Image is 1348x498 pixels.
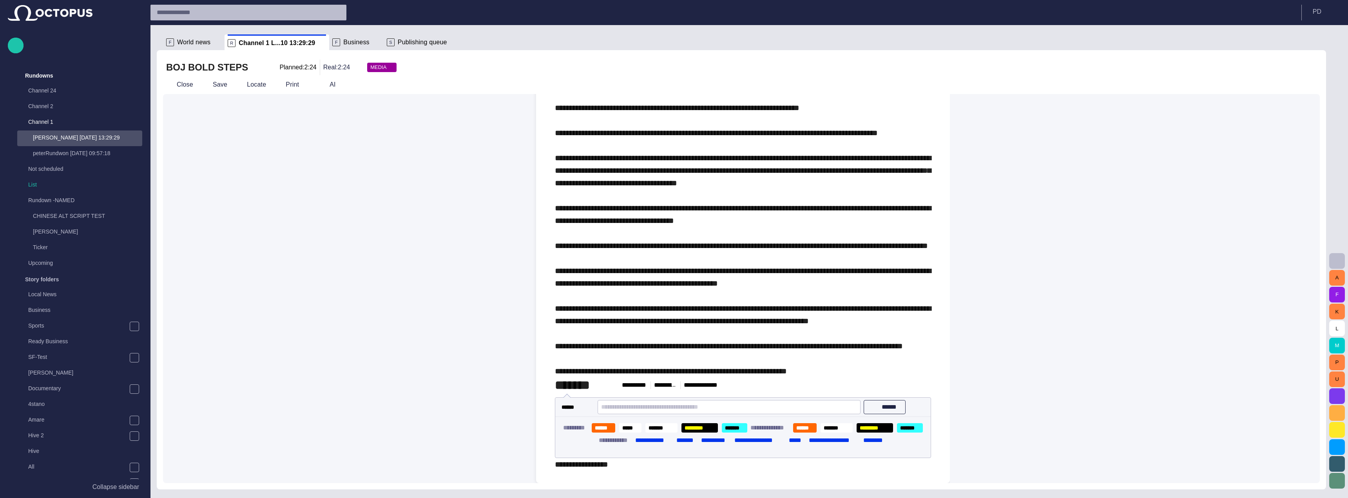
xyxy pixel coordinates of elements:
div: Hive 2 [13,428,142,444]
h2: BOJ BOLD STEPS [166,61,248,74]
p: [PERSON_NAME] [33,228,142,235]
div: 4stano [13,397,142,413]
p: Not scheduled [28,165,127,173]
p: All [28,463,129,471]
button: Save [199,78,230,92]
p: S [387,38,395,46]
button: M [1329,338,1345,353]
div: Local News [13,287,142,303]
div: [PERSON_NAME] [17,225,142,240]
div: RChannel 1 L...10 13:29:29 [225,34,329,50]
p: Ready Business [28,337,142,345]
div: FWorld news [163,34,225,50]
div: SPublishing queue [384,34,461,50]
div: Story molder [13,475,142,491]
p: Rundown -NAMED [28,196,127,204]
div: All [13,460,142,475]
p: Story molder [28,478,129,486]
p: Story folders [25,275,59,283]
p: Channel 24 [28,87,127,94]
p: F [166,38,174,46]
img: Octopus News Room [8,5,92,21]
p: P D [1313,7,1321,16]
button: P [1329,355,1345,370]
div: FBusiness [329,34,383,50]
p: Hive [28,447,142,455]
div: [PERSON_NAME] [13,366,142,381]
button: Collapse sidebar [8,479,142,495]
p: Amare [28,416,129,424]
button: K [1329,304,1345,319]
p: SF-Test [28,353,129,361]
button: A [1329,270,1345,286]
p: Hive 2 [28,431,129,439]
div: Ticker [17,240,142,256]
button: F [1329,287,1345,302]
button: MEDIA [367,60,397,74]
div: Ready Business [13,334,142,350]
span: Business [343,38,369,46]
div: Hive [13,444,142,460]
button: Locate [233,78,269,92]
div: Sports [13,319,142,334]
button: Close [163,78,196,92]
button: Print [272,78,313,92]
p: Documentary [28,384,129,392]
p: [PERSON_NAME] [DATE] 13:29:29 [33,134,142,141]
p: Local News [28,290,142,298]
span: Channel 1 L...10 13:29:29 [239,39,315,47]
div: Documentary [13,381,142,397]
button: U [1329,371,1345,387]
span: MEDIA [370,63,387,71]
p: Channel 2 [28,102,127,110]
span: Publishing queue [398,38,447,46]
p: Ticker [33,243,142,251]
button: PD [1306,5,1343,19]
p: List [28,181,142,188]
p: CHINESE ALT SCRIPT TEST [33,212,142,220]
div: List [13,177,142,193]
div: peterRundwon [DATE] 09:57:18 [17,146,142,162]
p: Planned: 2:24 [279,63,316,72]
p: R [228,39,236,47]
span: World news [177,38,210,46]
ul: main menu [8,68,142,479]
p: Collapse sidebar [92,482,139,492]
p: Rundowns [25,72,53,80]
p: Channel 1 [28,118,127,126]
div: SF-Test [13,350,142,366]
p: Upcoming [28,259,127,267]
p: [PERSON_NAME] [28,369,142,377]
div: [PERSON_NAME] [DATE] 13:29:29 [17,130,142,146]
div: Amare [13,413,142,428]
p: Real: 2:24 [323,63,350,72]
p: Business [28,306,142,314]
p: F [332,38,340,46]
p: 4stano [28,400,142,408]
p: Sports [28,322,129,330]
div: Business [13,303,142,319]
p: peterRundwon [DATE] 09:57:18 [33,149,142,157]
div: CHINESE ALT SCRIPT TEST [17,209,142,225]
button: AI [316,78,339,92]
button: L [1329,321,1345,336]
